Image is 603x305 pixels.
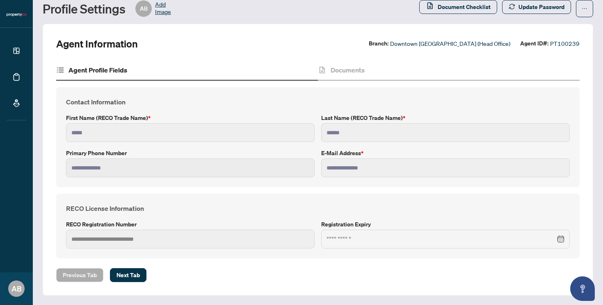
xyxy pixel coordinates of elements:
[321,113,570,122] label: Last Name (RECO Trade Name)
[155,0,171,17] span: Add Image
[56,268,103,282] button: Previous Tab
[390,39,510,48] span: Downtown [GEOGRAPHIC_DATA] (Head Office)
[66,149,315,158] label: Primary Phone Number
[369,39,388,48] label: Branch:
[321,149,570,158] label: E-mail Address
[331,65,365,75] h4: Documents
[66,97,570,107] h4: Contact Information
[570,276,595,301] button: Open asap
[438,0,491,14] span: Document Checklist
[66,113,315,122] label: First Name (RECO Trade Name)
[110,268,146,282] button: Next Tab
[550,39,580,48] span: PT100239
[66,220,315,229] label: RECO Registration Number
[321,220,570,229] label: Registration Expiry
[582,6,587,11] span: ellipsis
[43,0,171,17] div: Profile Settings
[7,12,26,17] img: logo
[69,65,127,75] h4: Agent Profile Fields
[518,0,564,14] span: Update Password
[520,39,548,48] label: Agent ID#:
[66,203,570,213] h4: RECO License Information
[140,4,148,13] span: AB
[11,283,22,294] span: AB
[116,269,140,282] span: Next Tab
[56,37,138,50] h2: Agent Information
